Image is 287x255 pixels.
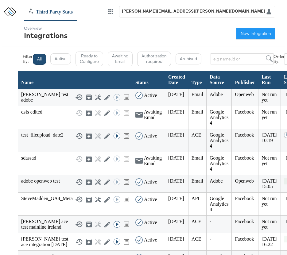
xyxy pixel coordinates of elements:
span: Facebook [235,196,254,201]
span: Google Analytics 4 [210,132,228,149]
svg: View missing tracking codes [123,94,130,101]
th: Created Date [165,71,188,89]
div: Filter By: [23,54,33,64]
th: Data Source [207,71,232,89]
span: Not run yet [262,219,277,230]
svg: View missing tracking codes [123,196,130,203]
span: Google Analytics 4 [210,155,228,172]
th: Last Run [258,71,281,89]
button: Active [50,53,71,64]
span: [DATE] [168,236,184,241]
th: Status [132,71,165,89]
span: - [210,236,211,241]
div: sdassad [21,155,129,163]
div: Active [144,179,157,185]
span: [DATE] [168,132,184,137]
span: Facebook [235,219,254,224]
svg: View missing tracking codes [123,132,130,140]
span: [DATE] 15:05 [262,178,277,189]
input: e.g name,id or company [211,53,273,64]
div: Overview [24,26,68,31]
span: [DATE] 16:22 [262,236,277,247]
div: Active [144,220,157,225]
th: Name [18,71,132,89]
div: Active [144,197,157,202]
button: Awaiting Email [108,52,133,67]
span: Email [192,92,203,97]
div: SteveMadden_GA4_Meta1 [21,196,129,203]
span: [DATE] [168,92,184,97]
span: Email [192,109,203,114]
span: Not run yet [262,196,277,207]
span: ACE [192,132,201,137]
span: Facebook [235,109,254,114]
svg: View missing tracking codes [123,238,130,245]
div: Order By: [273,54,285,64]
span: [DATE] [168,178,184,184]
div: Awaiting Email [144,155,162,166]
div: [PERSON_NAME] test adobe [21,92,129,103]
div: [PERSON_NAME][EMAIL_ADDRESS][PERSON_NAME][DOMAIN_NAME] [122,9,265,14]
svg: View missing tracking codes [123,221,130,228]
a: Third Party Stats [24,9,77,15]
span: Adobe [210,92,223,97]
span: [DATE] [168,196,184,201]
div: Awaiting Email [144,109,162,120]
span: [DATE] 10:19 [262,132,277,143]
span: API [192,196,200,201]
span: Openweb [235,178,254,184]
span: Facebook [235,236,254,241]
div: test_fileupload_date2 [21,132,129,140]
span: Facebook [235,132,254,137]
span: [DATE] [168,219,184,224]
span: Google Analytics 4 [210,196,228,212]
span: Not run yet [262,92,277,102]
span: - [210,219,211,224]
span: Email [192,155,203,160]
button: All [33,54,46,65]
button: Authorization required [137,52,171,67]
span: ACE [192,219,201,224]
span: Not run yet [262,155,277,166]
span: [DATE] [168,109,184,114]
div: dsfs edited [21,109,129,117]
span: Google Analytics 4 [210,109,228,126]
th: Type [188,71,206,89]
div: [PERSON_NAME] test ace integration [DATE] [21,236,129,247]
div: adobe openweb test [21,178,129,186]
div: Integrations [24,31,68,40]
th: Publisher [232,71,258,89]
span: ACE [192,236,201,241]
svg: View missing tracking codes [123,178,130,186]
div: [PERSON_NAME] ace test mainline ireland [21,219,129,230]
span: [DATE] [168,155,184,160]
span: Adobe [210,178,223,184]
span: Not run yet [262,109,277,120]
div: Active [144,133,157,139]
button: New Integration [236,28,275,39]
span: Email [192,178,203,184]
span: Facebook [235,155,254,160]
button: Archived [176,53,201,64]
div: Active [144,93,157,98]
div: Active [144,237,157,243]
span: Openweb [235,92,254,97]
button: Ready to Configure [76,52,103,67]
